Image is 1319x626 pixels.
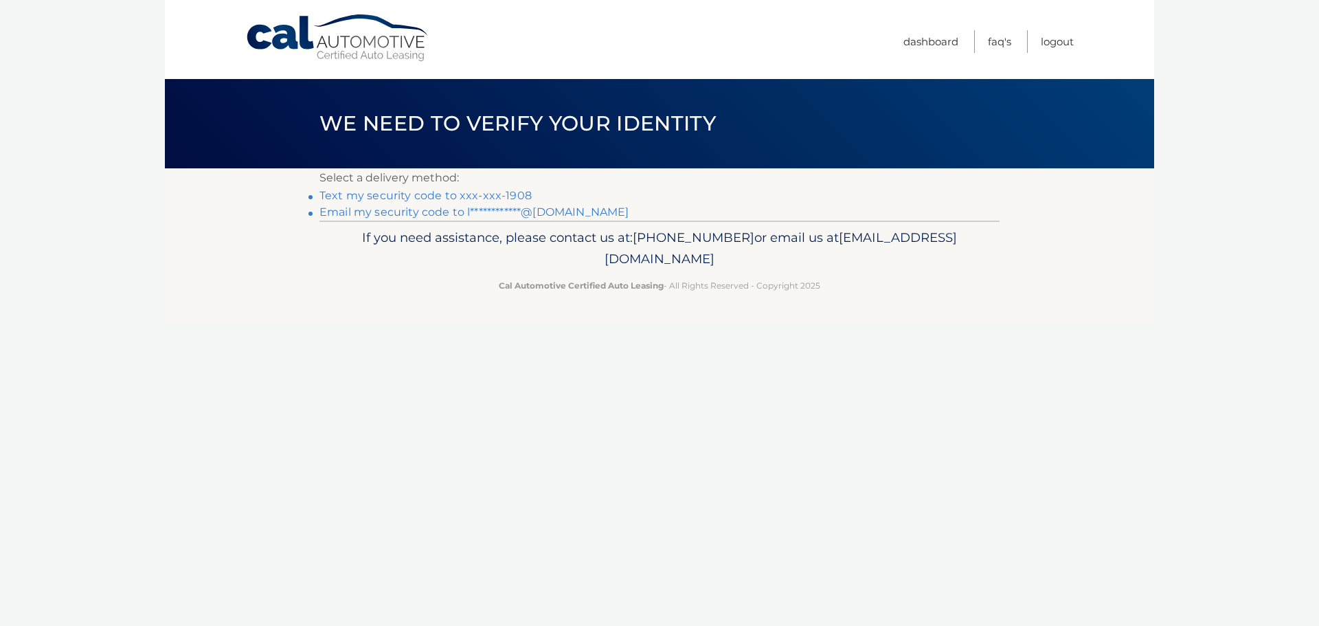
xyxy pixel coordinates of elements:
strong: Cal Automotive Certified Auto Leasing [499,280,664,291]
span: We need to verify your identity [319,111,716,136]
a: FAQ's [988,30,1011,53]
a: Text my security code to xxx-xxx-1908 [319,189,532,202]
span: [PHONE_NUMBER] [633,230,754,245]
a: Dashboard [903,30,958,53]
a: Logout [1041,30,1074,53]
p: If you need assistance, please contact us at: or email us at [328,227,991,271]
p: Select a delivery method: [319,168,1000,188]
a: Cal Automotive [245,14,431,63]
p: - All Rights Reserved - Copyright 2025 [328,278,991,293]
